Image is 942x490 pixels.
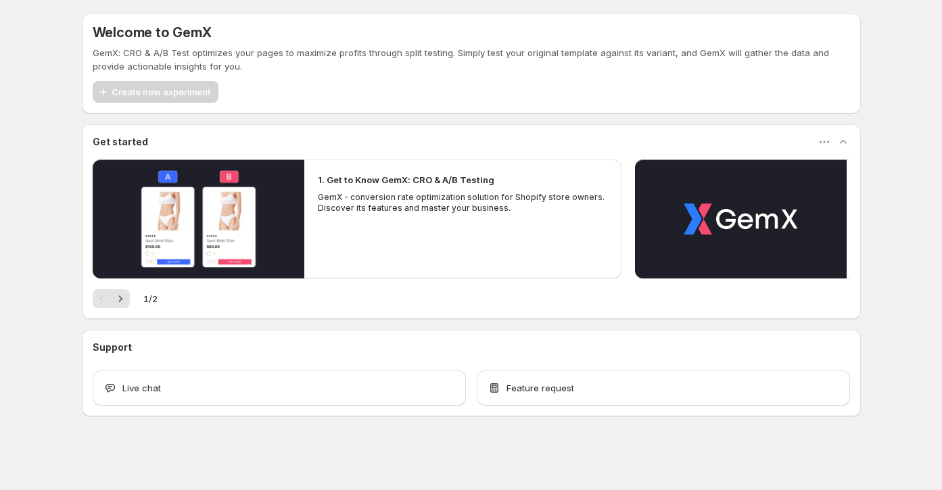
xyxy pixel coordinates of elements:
span: Feature request [507,381,574,395]
button: Next [111,289,130,308]
span: Live chat [122,381,161,395]
h3: Get started [93,135,148,149]
span: 1 / 2 [143,292,158,305]
p: GemX: CRO & A/B Test optimizes your pages to maximize profits through split testing. Simply test ... [93,46,850,73]
nav: Pagination [93,289,130,308]
h3: Support [93,341,132,354]
h2: 1. Get to Know GemX: CRO & A/B Testing [318,173,494,187]
button: Play video [93,160,304,278]
p: GemX - conversion rate optimization solution for Shopify store owners. Discover its features and ... [318,192,609,214]
h5: Welcome to GemX [93,24,212,41]
button: Play video [635,160,847,278]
